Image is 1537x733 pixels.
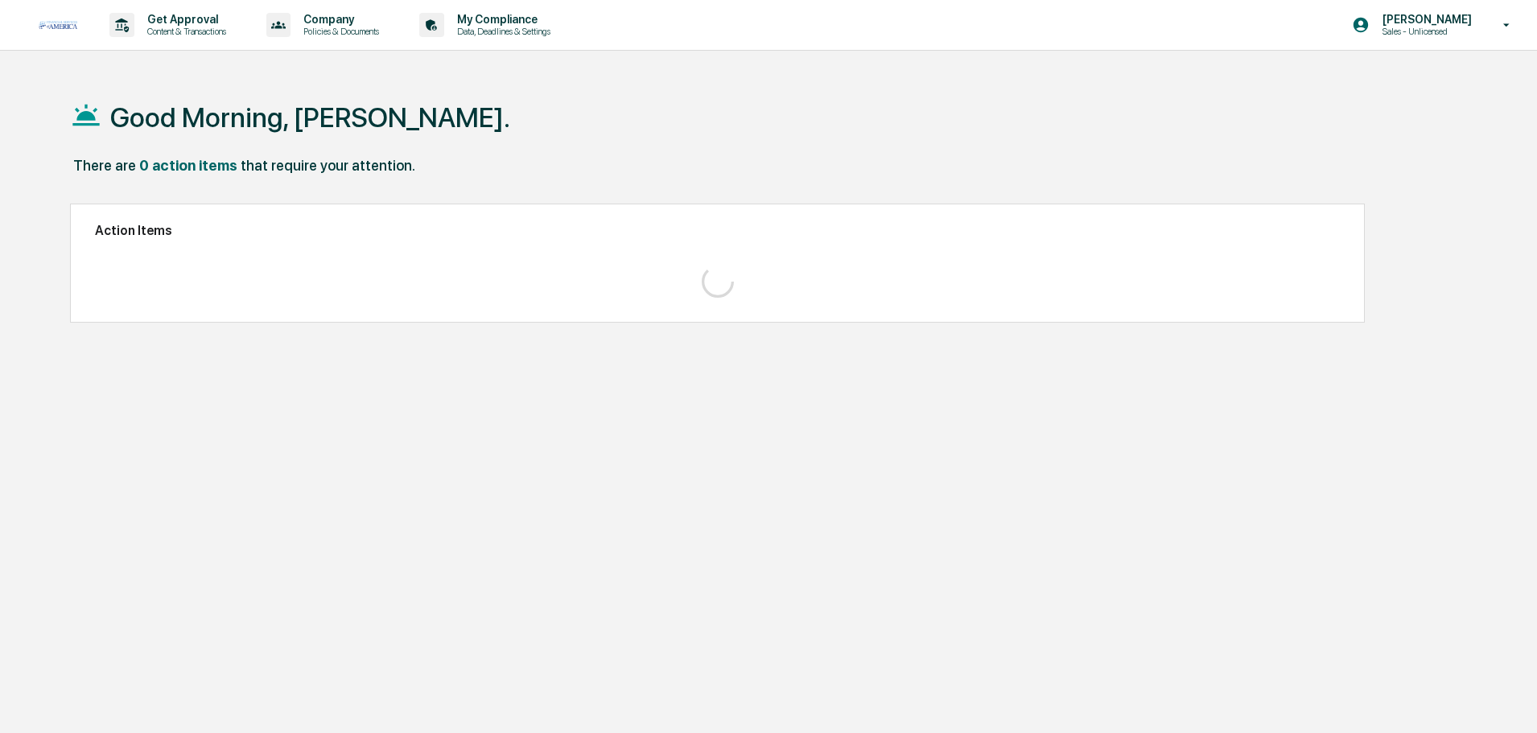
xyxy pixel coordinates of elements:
[444,26,558,37] p: Data, Deadlines & Settings
[1370,13,1480,26] p: [PERSON_NAME]
[139,157,237,174] div: 0 action items
[1370,26,1480,37] p: Sales - Unlicensed
[95,223,1340,238] h2: Action Items
[73,157,136,174] div: There are
[134,26,234,37] p: Content & Transactions
[110,101,510,134] h1: Good Morning, [PERSON_NAME].
[291,26,387,37] p: Policies & Documents
[444,13,558,26] p: My Compliance
[291,13,387,26] p: Company
[241,157,415,174] div: that require your attention.
[134,13,234,26] p: Get Approval
[39,21,77,28] img: logo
